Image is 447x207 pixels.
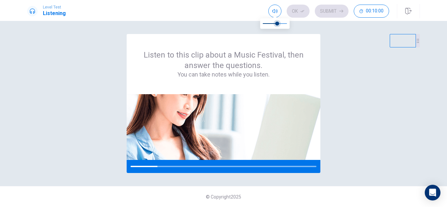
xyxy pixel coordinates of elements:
span: 00:10:00 [366,9,384,14]
div: Open Intercom Messenger [425,185,440,200]
img: passage image [127,94,320,160]
button: 00:10:00 [354,5,389,18]
span: © Copyright 2025 [206,194,241,199]
h1: Listening [43,9,66,17]
div: Listen to this clip about a Music Festival, then answer the questions. [142,50,305,78]
h4: You can take notes while you listen. [142,71,305,78]
span: Level Test [43,5,66,9]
